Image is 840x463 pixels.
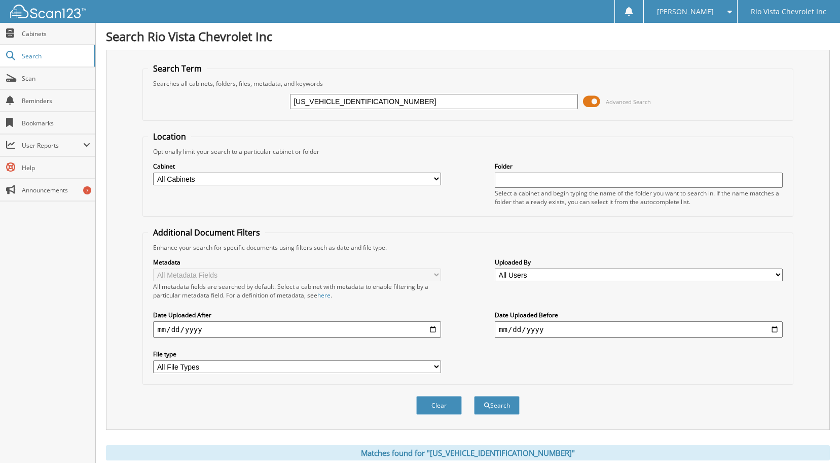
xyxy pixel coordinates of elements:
[495,189,783,206] div: Select a cabinet and begin typing the name of the folder you want to search in. If the name match...
[153,282,441,300] div: All metadata fields are searched by default. Select a cabinet with metadata to enable filtering b...
[148,63,207,74] legend: Search Term
[416,396,462,415] button: Clear
[22,52,89,60] span: Search
[22,96,90,105] span: Reminders
[148,147,787,156] div: Optionally limit your search to a particular cabinet or folder
[606,98,651,106] span: Advanced Search
[153,162,441,171] label: Cabinet
[153,311,441,319] label: Date Uploaded After
[83,186,91,194] div: 7
[22,74,90,83] span: Scan
[495,311,783,319] label: Date Uploaded Before
[153,258,441,267] label: Metadata
[22,141,83,150] span: User Reports
[22,119,90,127] span: Bookmarks
[22,163,90,172] span: Help
[495,162,783,171] label: Folder
[657,9,714,15] span: [PERSON_NAME]
[153,321,441,338] input: start
[495,321,783,338] input: end
[495,258,783,267] label: Uploaded By
[317,291,331,300] a: here
[106,445,830,460] div: Matches found for "[US_VEHICLE_IDENTIFICATION_NUMBER]"
[148,79,787,88] div: Searches all cabinets, folders, files, metadata, and keywords
[22,186,90,194] span: Announcements
[751,9,826,15] span: Rio Vista Chevrolet Inc
[10,5,86,18] img: scan123-logo-white.svg
[474,396,520,415] button: Search
[153,350,441,358] label: File type
[148,243,787,252] div: Enhance your search for specific documents using filters such as date and file type.
[148,227,265,238] legend: Additional Document Filters
[148,131,191,142] legend: Location
[106,28,830,45] h1: Search Rio Vista Chevrolet Inc
[22,29,90,38] span: Cabinets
